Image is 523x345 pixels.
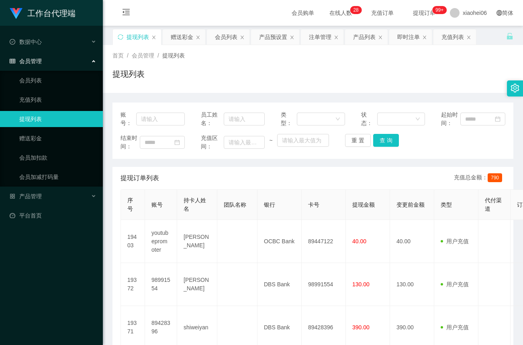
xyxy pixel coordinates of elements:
span: 产品管理 [10,193,42,199]
i: 图标: close [151,35,156,40]
div: 注单管理 [309,29,331,45]
i: 图标: appstore-o [10,193,15,199]
div: 赠送彩金 [171,29,193,45]
span: / [157,52,159,59]
span: 结束时间： [121,134,140,151]
sup: 28 [350,6,362,14]
p: 2 [353,6,356,14]
div: 提现列表 [127,29,149,45]
span: 变更前金额 [396,201,425,208]
h1: 工作台代理端 [27,0,76,26]
div: 充值列表 [441,29,464,45]
input: 请输入 [136,113,185,125]
input: 请输入最大值为 [277,134,329,147]
span: 账号 [151,201,163,208]
span: 390.00 [352,324,370,331]
i: 图标: table [10,58,15,64]
td: [PERSON_NAME] [177,263,217,306]
span: 40.00 [352,238,366,244]
span: 在线人数 [325,10,356,16]
td: DBS Bank [257,263,302,306]
sup: 1042 [432,6,447,14]
span: 类型： [281,111,297,127]
div: 即时注单 [397,29,420,45]
div: 产品列表 [353,29,376,45]
span: 员工姓名： [201,111,224,127]
span: 提现列表 [162,52,185,59]
a: 提现列表 [19,111,96,127]
i: 图标: calendar [495,116,501,122]
span: 首页 [112,52,124,59]
td: youtubepromoter [145,220,177,263]
i: 图标: close [378,35,383,40]
span: 充值订单 [367,10,398,16]
a: 图标: dashboard平台首页 [10,207,96,224]
button: 重 置 [345,134,371,147]
i: 图标: close [422,35,427,40]
span: 用户充值 [441,281,469,287]
span: 会员管理 [132,52,154,59]
h1: 提现列表 [112,68,145,80]
span: 卡号 [308,201,319,208]
a: 充值列表 [19,92,96,108]
i: 图标: down [335,117,340,122]
a: 赠送彩金 [19,130,96,146]
i: 图标: global [496,10,502,16]
span: 790 [488,173,502,182]
i: 图标: down [415,117,420,122]
i: 图标: close [466,35,471,40]
i: 图标: check-circle-o [10,39,15,45]
a: 会员列表 [19,72,96,88]
i: 图标: calendar [174,140,180,145]
div: 充值总金额： [454,173,505,183]
i: 图标: sync [118,34,123,40]
span: 团队名称 [224,201,246,208]
span: 类型 [441,201,452,208]
span: 起始时间： [441,111,460,127]
button: 查 询 [373,134,399,147]
span: 提现订单 [409,10,439,16]
a: 工作台代理端 [10,10,76,16]
span: 130.00 [352,281,370,287]
img: logo.9652507e.png [10,8,22,19]
td: 98991554 [145,263,177,306]
span: 持卡人姓名 [184,197,206,212]
td: 19372 [121,263,145,306]
div: 会员列表 [215,29,237,45]
span: 银行 [264,201,275,208]
i: 图标: unlock [506,33,513,40]
span: 账号： [121,111,136,127]
span: 充值区间： [201,134,224,151]
td: [PERSON_NAME] [177,220,217,263]
span: 序号 [127,197,133,212]
i: 图标: close [290,35,294,40]
a: 会员加扣款 [19,150,96,166]
a: 会员加减打码量 [19,169,96,185]
td: 40.00 [390,220,434,263]
i: 图标: close [334,35,339,40]
span: 用户充值 [441,324,469,331]
input: 请输入最小值为 [224,136,265,149]
span: 用户充值 [441,238,469,244]
span: 状态： [361,111,377,127]
td: 130.00 [390,263,434,306]
span: 代付渠道 [485,197,502,212]
i: 图标: menu-fold [112,0,140,26]
span: 提现金额 [352,201,375,208]
td: OCBC Bank [257,220,302,263]
input: 请输入 [224,113,265,125]
td: 89447122 [302,220,346,263]
span: / [127,52,129,59]
td: 19403 [121,220,145,263]
span: 会员管理 [10,58,42,64]
i: 图标: setting [511,84,519,92]
p: 8 [356,6,359,14]
i: 图标: close [196,35,200,40]
span: 提现订单列表 [121,173,159,183]
span: ~ [265,136,277,145]
span: 数据中心 [10,39,42,45]
div: 产品预设置 [259,29,287,45]
i: 图标: close [240,35,245,40]
td: 98991554 [302,263,346,306]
